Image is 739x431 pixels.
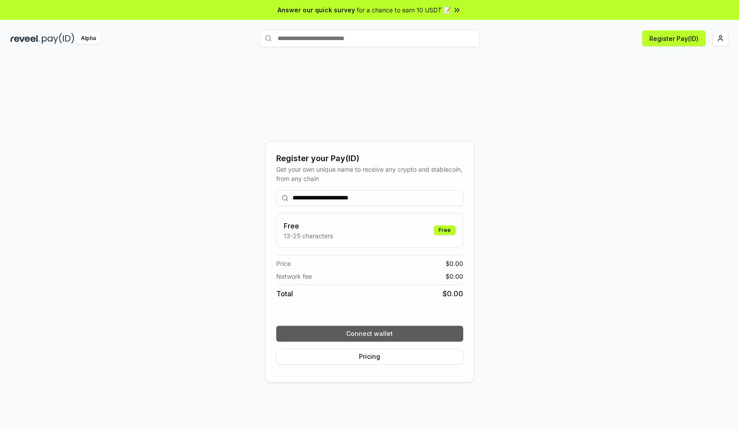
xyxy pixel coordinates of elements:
span: Network fee [276,272,312,281]
button: Pricing [276,349,463,365]
div: Alpha [76,33,101,44]
h3: Free [284,221,333,231]
span: for a chance to earn 10 USDT 📝 [357,5,451,15]
img: pay_id [42,33,74,44]
span: $ 0.00 [446,272,463,281]
img: reveel_dark [11,33,40,44]
button: Connect wallet [276,326,463,342]
div: Free [434,225,456,235]
span: $ 0.00 [446,259,463,268]
span: Answer our quick survey [278,5,355,15]
span: Total [276,288,293,299]
p: 13-25 characters [284,231,333,240]
div: Get your own unique name to receive any crypto and stablecoin, from any chain [276,165,463,183]
button: Register Pay(ID) [642,30,706,46]
span: $ 0.00 [443,288,463,299]
span: Price [276,259,291,268]
div: Register your Pay(ID) [276,152,463,165]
